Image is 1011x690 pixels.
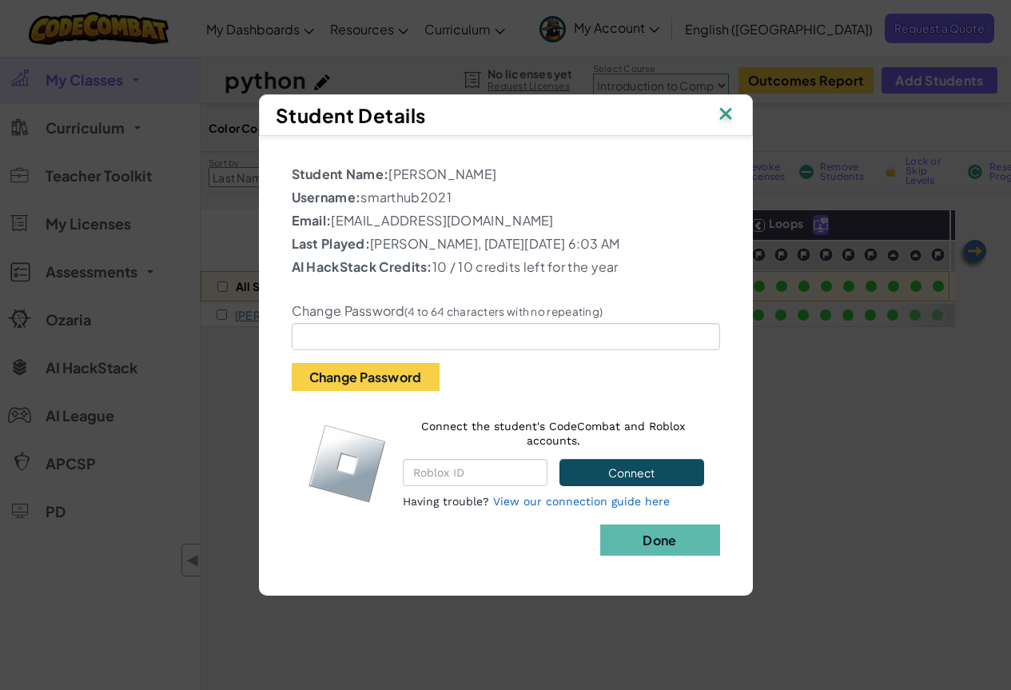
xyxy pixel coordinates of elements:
p: [EMAIL_ADDRESS][DOMAIN_NAME] [292,211,720,230]
b: Email: [292,212,332,229]
label: Change Password [292,303,603,319]
b: Student Name: [292,166,389,182]
p: [PERSON_NAME] [292,165,720,184]
small: (4 to 64 characters with no repeating) [404,305,603,318]
img: roblox-logo.svg [308,424,387,503]
b: Username: [292,189,361,205]
p: Connect the student's CodeCombat and Roblox accounts. [403,419,704,448]
b: AI HackStack Credits: [292,258,432,275]
b: Done [643,532,676,548]
button: Connect [559,459,703,486]
input: Roblox ID [403,459,547,486]
button: Done [600,524,720,556]
button: Change Password [292,363,440,391]
img: IconClose.svg [715,103,736,127]
a: View our connection guide here [493,495,670,508]
p: smarthub2021 [292,188,720,207]
p: [PERSON_NAME], [DATE][DATE] 6:03 AM [292,234,720,253]
span: Student Details [276,103,426,127]
b: Last Played: [292,235,371,252]
p: 10 / 10 credits left for the year [292,257,720,277]
span: Having trouble? [403,495,489,508]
